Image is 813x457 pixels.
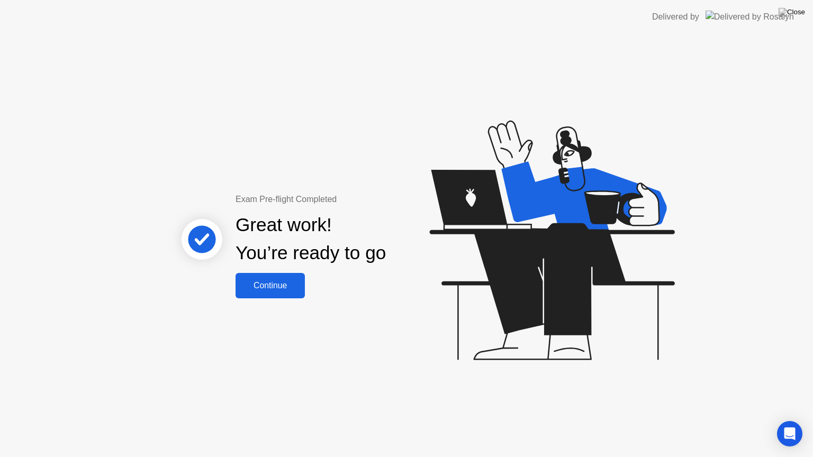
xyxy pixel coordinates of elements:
[706,11,794,23] img: Delivered by Rosalyn
[652,11,699,23] div: Delivered by
[239,281,302,290] div: Continue
[236,211,386,267] div: Great work! You’re ready to go
[236,273,305,298] button: Continue
[777,421,802,446] div: Open Intercom Messenger
[779,8,805,16] img: Close
[236,193,454,206] div: Exam Pre-flight Completed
